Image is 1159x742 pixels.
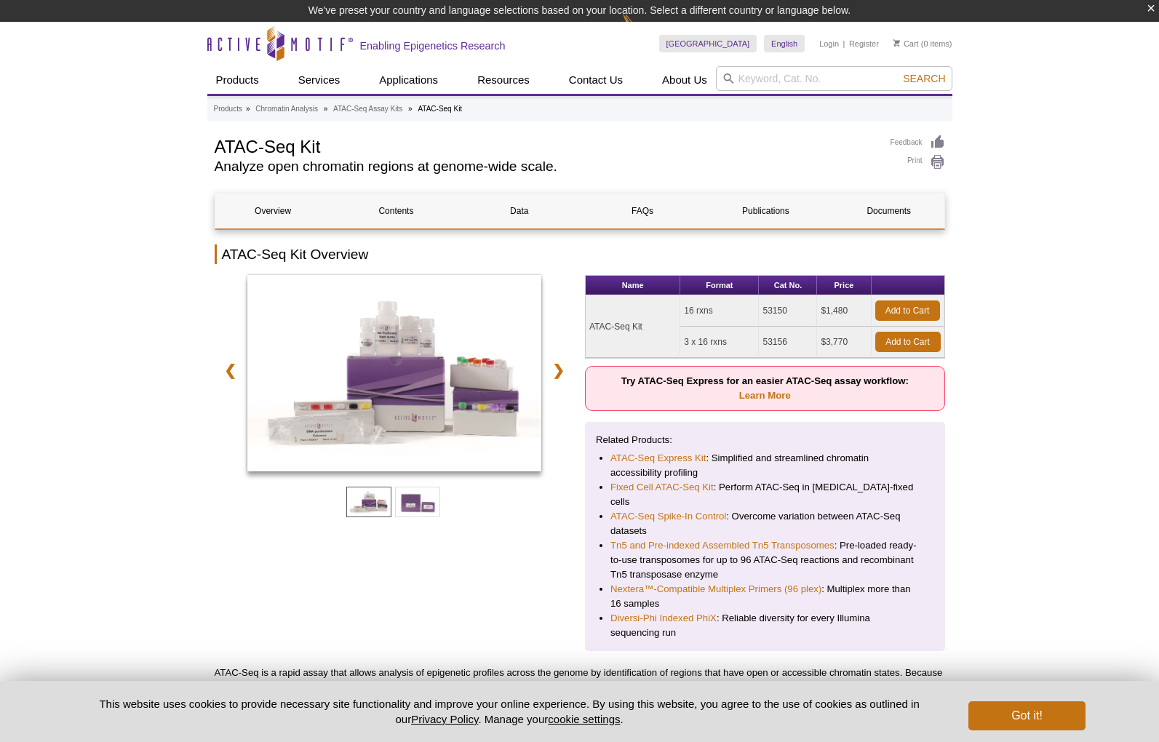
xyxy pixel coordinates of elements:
[680,295,759,327] td: 16 rxns
[759,295,817,327] td: 53150
[759,276,817,295] th: Cat No.
[360,39,506,52] h2: Enabling Epigenetics Research
[215,354,246,387] a: ❮
[207,66,268,94] a: Products
[290,66,349,94] a: Services
[408,105,413,113] li: »
[418,105,462,113] li: ATAC-Seq Kit
[680,327,759,358] td: 3 x 16 rxns
[849,39,879,49] a: Register
[610,451,920,480] li: : Simplified and streamlined chromatin accessibility profiling
[215,666,945,709] p: ATAC-Seq is a rapid assay that allows analysis of epigenetic profiles across the genome by identi...
[610,582,821,597] a: Nextera™-Compatible Multiplex Primers (96 plex)
[739,390,791,401] a: Learn More
[215,135,876,156] h1: ATAC-Seq Kit
[548,713,620,725] button: cookie settings
[716,66,952,91] input: Keyword, Cat. No.
[543,354,574,387] a: ❯
[215,160,876,173] h2: Analyze open chromatin regions at genome-wide scale.
[819,39,839,49] a: Login
[74,696,945,727] p: This website uses cookies to provide necessary site functionality and improve your online experie...
[653,66,716,94] a: About Us
[659,35,757,52] a: [GEOGRAPHIC_DATA]
[817,276,871,295] th: Price
[610,509,920,538] li: : Overcome variation between ATAC-Seq datasets
[370,66,447,94] a: Applications
[708,194,824,228] a: Publications
[215,244,945,264] h2: ATAC-Seq Kit Overview
[411,713,478,725] a: Privacy Policy
[759,327,817,358] td: 53156
[333,103,402,116] a: ATAC-Seq Assay Kits
[610,480,920,509] li: : Perform ATAC-Seq in [MEDICAL_DATA]-fixed cells
[817,327,871,358] td: $3,770
[843,35,845,52] li: |
[817,295,871,327] td: $1,480
[255,103,318,116] a: Chromatin Analysis
[610,611,717,626] a: Diversi-Phi Indexed PhiX
[893,39,900,47] img: Your Cart
[893,35,952,52] li: (0 items)
[899,72,949,85] button: Search
[610,538,835,553] a: Tn5 and Pre-indexed Assembled Tn5 Transposomes
[338,194,454,228] a: Contents
[610,582,920,611] li: : Multiplex more than 16 samples
[610,611,920,640] li: : Reliable diversity for every Illumina sequencing run
[875,332,941,352] a: Add to Cart
[247,275,542,471] img: ATAC-Seq Kit
[246,105,250,113] li: »
[610,451,706,466] a: ATAC-Seq Express Kit
[560,66,632,94] a: Contact Us
[968,701,1085,730] button: Got it!
[680,276,759,295] th: Format
[469,66,538,94] a: Resources
[764,35,805,52] a: English
[247,275,542,476] a: ATAC-Seq Kit
[586,295,680,358] td: ATAC-Seq Kit
[621,375,909,401] strong: Try ATAC-Seq Express for an easier ATAC-Seq assay workflow:
[584,194,700,228] a: FAQs
[610,509,726,524] a: ATAC-Seq Spike-In Control
[214,103,242,116] a: Products
[610,480,714,495] a: Fixed Cell ATAC-Seq Kit
[461,194,577,228] a: Data
[893,39,919,49] a: Cart
[903,73,945,84] span: Search
[622,11,661,45] img: Change Here
[586,276,680,295] th: Name
[596,433,934,447] p: Related Products:
[891,135,945,151] a: Feedback
[610,538,920,582] li: : Pre-loaded ready-to-use transposomes for up to 96 ATAC-Seq reactions and recombinant Tn5 transp...
[875,300,940,321] a: Add to Cart
[831,194,947,228] a: Documents
[215,194,331,228] a: Overview
[891,154,945,170] a: Print
[324,105,328,113] li: »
